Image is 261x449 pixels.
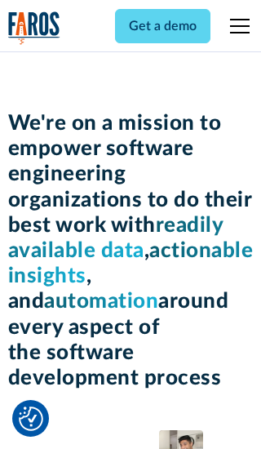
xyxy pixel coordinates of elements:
[8,215,224,261] span: readily available data
[220,7,253,46] div: menu
[8,111,254,391] h1: We're on a mission to empower software engineering organizations to do their best work with , , a...
[8,11,60,45] img: Logo of the analytics and reporting company Faros.
[19,407,43,431] button: Cookie Settings
[8,11,60,45] a: home
[44,291,158,312] span: automation
[19,407,43,431] img: Revisit consent button
[115,9,210,43] a: Get a demo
